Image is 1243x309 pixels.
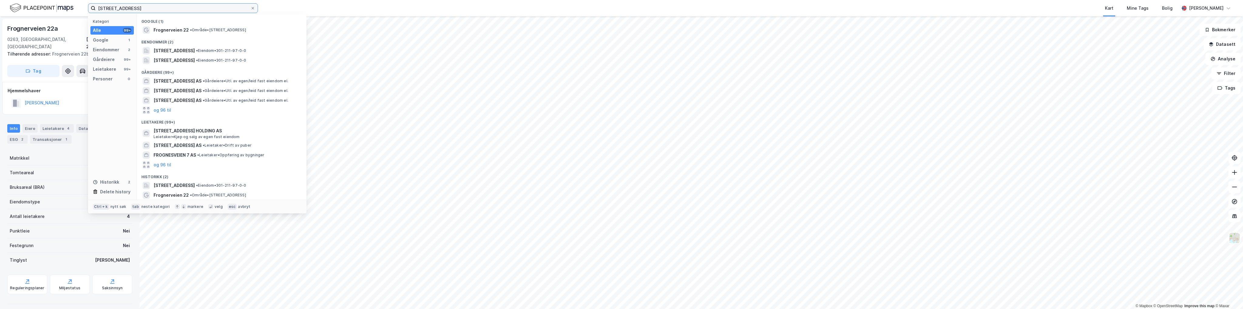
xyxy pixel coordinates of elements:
[93,56,115,63] div: Gårdeiere
[154,161,171,168] button: og 96 til
[127,180,131,185] div: 2
[154,142,202,149] span: [STREET_ADDRESS] AS
[10,184,45,191] div: Bruksareal (BRA)
[10,3,73,13] img: logo.f888ab2527a4732fd821a326f86c7f29.svg
[10,286,44,290] div: Reguleringsplaner
[93,66,116,73] div: Leietakere
[93,27,101,34] div: Alle
[154,151,196,159] span: FROGNESVEIEN 7 AS
[203,143,205,148] span: •
[1136,304,1152,308] a: Mapbox
[7,24,59,33] div: Frognerveien 22a
[203,79,205,83] span: •
[190,28,246,32] span: Område • [STREET_ADDRESS]
[10,198,40,205] div: Eiendomstype
[7,36,86,50] div: 0263, [GEOGRAPHIC_DATA], [GEOGRAPHIC_DATA]
[100,188,130,195] div: Delete history
[1200,24,1241,36] button: Bokmerker
[197,153,199,157] span: •
[1127,5,1149,12] div: Mine Tags
[196,48,246,53] span: Eiendom • 301-211-97-0-0
[19,136,25,142] div: 2
[40,124,74,133] div: Leietakere
[8,87,132,94] div: Hjemmelshaver
[1105,5,1113,12] div: Kart
[154,26,189,34] span: Frognerveien 22
[95,256,130,264] div: [PERSON_NAME]
[203,98,288,103] span: Gårdeiere • Utl. av egen/leid fast eiendom el.
[10,256,27,264] div: Tinglyst
[127,38,131,42] div: 1
[102,286,123,290] div: Saksinnsyn
[1205,53,1241,65] button: Analyse
[93,178,119,186] div: Historikk
[197,153,265,158] span: Leietaker • Oppføring av bygninger
[123,242,130,249] div: Nei
[203,98,205,103] span: •
[10,169,34,176] div: Tomteareal
[86,36,132,50] div: [GEOGRAPHIC_DATA], 211/97
[196,48,198,53] span: •
[22,124,38,133] div: Eiere
[1184,304,1214,308] a: Improve this map
[215,204,223,209] div: velg
[7,124,20,133] div: Info
[154,97,202,104] span: [STREET_ADDRESS] AS
[154,87,202,94] span: [STREET_ADDRESS] AS
[137,65,307,76] div: Gårdeiere (99+)
[1162,5,1173,12] div: Bolig
[123,227,130,235] div: Nei
[127,213,130,220] div: 4
[96,4,250,13] input: Søk på adresse, matrikkel, gårdeiere, leietakere eller personer
[228,204,237,210] div: esc
[154,127,299,134] span: [STREET_ADDRESS] HOLDING AS
[1212,82,1241,94] button: Tags
[137,115,307,126] div: Leietakere (99+)
[110,204,127,209] div: nytt søk
[196,58,246,63] span: Eiendom • 301-211-97-0-0
[203,79,288,83] span: Gårdeiere • Utl. av egen/leid fast eiendom el.
[196,183,198,188] span: •
[141,204,170,209] div: neste kategori
[137,14,307,25] div: Google (1)
[1213,280,1243,309] iframe: Chat Widget
[154,107,171,114] button: og 96 til
[10,213,45,220] div: Antall leietakere
[10,154,29,162] div: Matrikkel
[123,57,131,62] div: 99+
[190,193,246,198] span: Område • [STREET_ADDRESS]
[76,124,99,133] div: Datasett
[137,35,307,46] div: Eiendommer (2)
[196,58,198,63] span: •
[59,286,80,290] div: Miljøstatus
[154,77,202,85] span: [STREET_ADDRESS] AS
[127,47,131,52] div: 2
[123,67,131,72] div: 99+
[1213,280,1243,309] div: Kontrollprogram for chat
[1229,232,1240,244] img: Z
[123,28,131,33] div: 99+
[93,75,113,83] div: Personer
[10,227,30,235] div: Punktleie
[7,135,28,144] div: ESG
[154,47,195,54] span: [STREET_ADDRESS]
[188,204,203,209] div: markere
[137,170,307,181] div: Historikk (2)
[93,46,119,53] div: Eiendommer
[93,19,134,24] div: Kategori
[93,204,109,210] div: Ctrl + k
[131,204,140,210] div: tab
[190,28,192,32] span: •
[190,193,192,197] span: •
[154,57,195,64] span: [STREET_ADDRESS]
[65,125,71,131] div: 4
[7,65,59,77] button: Tag
[1153,304,1183,308] a: OpenStreetMap
[127,76,131,81] div: 0
[7,50,127,58] div: Frognerveien 22b
[1211,67,1241,80] button: Filter
[154,134,240,139] span: Leietaker • Kjøp og salg av egen fast eiendom
[10,242,33,249] div: Festegrunn
[154,192,189,199] span: Frognerveien 22
[203,88,288,93] span: Gårdeiere • Utl. av egen/leid fast eiendom el.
